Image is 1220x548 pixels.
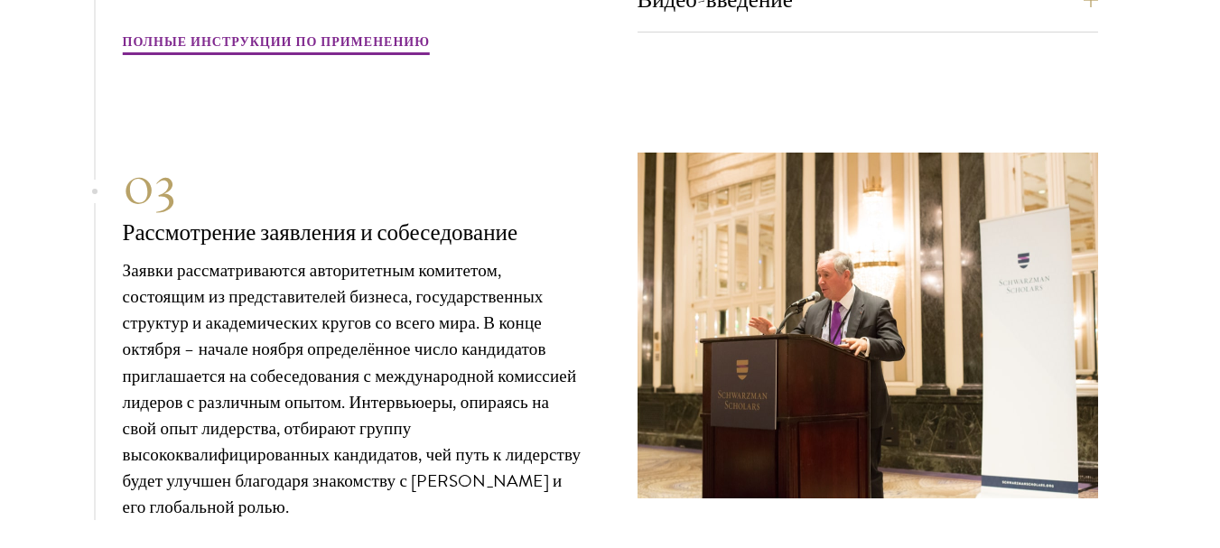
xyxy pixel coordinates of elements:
[123,28,430,59] a: Полные инструкции по применению
[123,218,518,246] font: Рассмотрение заявления и собеседование
[123,151,176,218] font: 03
[123,257,582,520] font: Заявки рассматриваются авторитетным комитетом, состоящим из представителей бизнеса, государственн...
[123,32,430,51] font: Полные инструкции по применению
